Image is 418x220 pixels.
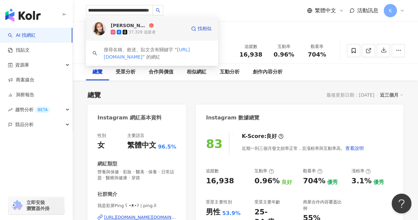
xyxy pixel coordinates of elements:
span: rise [8,108,13,112]
a: 商案媒合 [8,77,34,83]
button: 2,664 [122,25,152,37]
span: 16,938 [239,51,262,58]
div: 704% [303,176,325,186]
span: 704% [308,51,326,58]
span: 我是彩屏Ping ʕ •ᴥ•ʔ | ping.ll [97,203,176,209]
div: 良好 [266,133,277,140]
div: 互動分析 [220,68,240,76]
div: 相似網紅 [187,68,207,76]
div: 1.7萬 [100,26,114,36]
div: 性別 [97,133,106,139]
div: 3.1% [351,176,371,186]
div: 最後更新日期：[DATE] [326,92,374,98]
div: 合作與價值 [149,68,173,76]
div: 網紅類型 [97,160,117,167]
span: 立即安裝 瀏覽器外掛 [26,199,50,211]
div: Instagram 網紅基本資料 [97,114,162,121]
a: searchAI 找網紅 [8,32,36,39]
div: 商業合作內容覆蓋比例 [303,199,345,211]
button: 查看說明 [345,142,364,155]
div: 優秀 [327,179,338,186]
div: K-Score : [242,133,284,140]
button: 1.7萬 [86,25,119,37]
img: chrome extension [11,200,23,211]
a: 找貼文 [8,47,30,54]
div: 繁體中文 [127,140,156,151]
div: 漲粉率 [351,168,371,174]
a: 洞察報告 [8,92,34,98]
span: K [389,7,392,14]
span: 彩屏, happypig [111,53,142,58]
span: 趨勢分析 [15,102,50,117]
span: 96.5% [158,143,176,151]
div: 2,664 [134,26,147,36]
iframe: Help Scout Beacon - Open [392,194,411,213]
img: KOL Avatar [86,41,106,61]
div: 16,938 [206,176,234,186]
div: 觀看率 [303,168,323,174]
div: BETA [35,107,50,113]
div: 83 [206,137,222,151]
div: ping.ll [111,42,142,50]
div: 0.96% [254,176,280,186]
span: 繁體中文 [315,7,336,14]
div: 總覽 [88,90,101,100]
span: 活動訊息 [357,7,378,14]
span: 查看說明 [345,146,363,151]
div: 近三個月 [380,91,403,99]
div: 優秀 [373,179,384,186]
div: 近期一到三個月發文頻率正常，且漲粉率與互動率高。 [242,142,364,155]
div: 互動率 [271,43,296,50]
div: 受眾主要性別 [206,199,232,205]
div: 53.9% [222,210,241,217]
div: 追蹤數 [206,168,219,174]
span: 0.96% [274,51,294,58]
div: 觀看率 [304,43,329,50]
div: 互動率 [254,168,274,174]
div: 受眾分析 [116,68,135,76]
div: 追蹤數 [238,43,263,50]
img: logo [5,9,41,22]
div: 女 [97,140,105,151]
div: 良好 [281,179,292,186]
div: 總覽 [93,68,102,76]
div: 社群簡介 [97,191,117,198]
div: Instagram 數據總覽 [206,114,259,121]
span: search [156,8,160,13]
div: 創作內容分析 [253,68,283,76]
div: 受眾主要年齡 [254,199,280,205]
span: 營養與保健 · 彩妝 · 醫美 · 保養 · 日常話題 · 醫療與健康 · 穿搭 [97,169,176,181]
div: 男性 [206,207,220,217]
span: 資源庫 [15,58,29,72]
a: chrome extension立即安裝 瀏覽器外掛 [9,197,64,214]
span: 競品分析 [15,117,34,132]
div: 主要語言 [127,133,144,139]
